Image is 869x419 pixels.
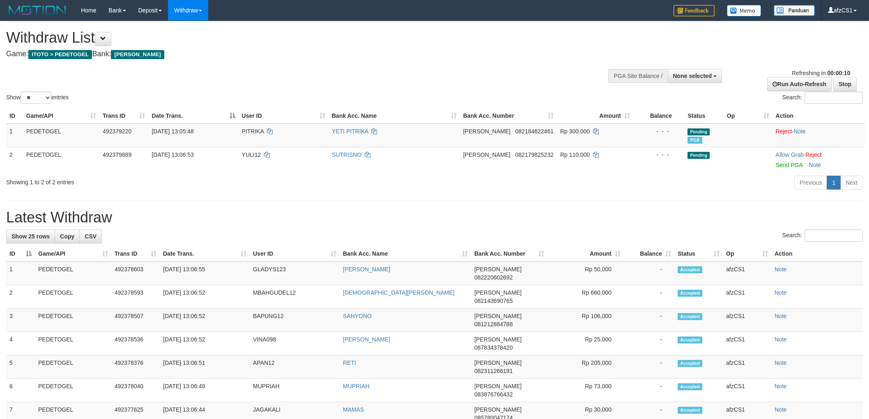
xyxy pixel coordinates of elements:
td: afzCS1 [723,332,771,355]
th: Bank Acc. Number: activate to sort column ascending [460,108,557,124]
span: [PERSON_NAME] [474,289,522,296]
span: Rp 300.000 [560,128,590,135]
td: PEDETOGEL [23,124,99,147]
img: Feedback.jpg [674,5,715,16]
td: GLADYS123 [250,261,340,285]
th: Date Trans.: activate to sort column descending [148,108,238,124]
td: Rp 205,000 [547,355,624,379]
span: Copy 082179825232 to clipboard [515,151,554,158]
a: Run Auto-Refresh [767,77,832,91]
td: PEDETOGEL [35,379,111,402]
span: [PERSON_NAME] [474,359,522,366]
th: Game/API: activate to sort column ascending [23,108,99,124]
td: afzCS1 [723,285,771,309]
th: User ID: activate to sort column ascending [239,108,329,124]
span: Copy [60,233,74,240]
a: [PERSON_NAME] [343,266,390,272]
td: PEDETOGEL [35,309,111,332]
td: MUPRIAH [250,379,340,402]
span: Accepted [678,290,702,297]
span: Accepted [678,313,702,320]
td: afzCS1 [723,261,771,285]
span: [PERSON_NAME] [474,266,522,272]
td: Rp 73,000 [547,379,624,402]
div: PGA Site Balance / [608,69,667,83]
a: Note [775,289,787,296]
td: 492378603 [111,261,160,285]
a: SAHYONO [343,313,372,319]
td: Rp 106,000 [547,309,624,332]
span: Accepted [678,337,702,343]
a: Note [809,162,821,168]
span: [DATE] 13:05:48 [152,128,193,135]
input: Search: [805,229,863,242]
td: 492378507 [111,309,160,332]
a: MAMAS [343,406,364,413]
td: 2 [6,147,23,172]
td: - [624,355,674,379]
span: Refreshing in: [792,70,850,76]
span: · [776,151,805,158]
a: Stop [833,77,857,91]
td: Rp 25,000 [547,332,624,355]
th: Trans ID: activate to sort column ascending [99,108,148,124]
span: Copy 083876766432 to clipboard [474,391,513,398]
th: Bank Acc. Number: activate to sort column ascending [471,246,547,261]
span: 492379220 [103,128,131,135]
td: afzCS1 [723,309,771,332]
label: Search: [782,92,863,104]
span: [PERSON_NAME] [474,406,522,413]
span: Pending [687,128,710,135]
th: Balance: activate to sort column ascending [624,246,674,261]
span: Pending [687,152,710,159]
div: - - - [637,151,681,159]
th: Amount: activate to sort column ascending [547,246,624,261]
td: - [624,261,674,285]
td: PEDETOGEL [23,147,99,172]
td: Rp 50,000 [547,261,624,285]
span: Accepted [678,407,702,414]
td: 4 [6,332,35,355]
span: [PERSON_NAME] [474,313,522,319]
a: YETI PITRIKA [332,128,368,135]
span: Copy 082184622461 to clipboard [515,128,554,135]
span: Rp 110.000 [560,151,590,158]
th: ID [6,108,23,124]
span: [PERSON_NAME] [111,50,164,59]
a: SUTRISNO [332,151,361,158]
span: YULI12 [242,151,261,158]
td: [DATE] 13:06:52 [160,332,250,355]
td: BAPUNG12 [250,309,340,332]
td: - [624,309,674,332]
a: CSV [79,229,102,243]
th: Action [771,246,863,261]
td: 492378040 [111,379,160,402]
td: [DATE] 13:06:52 [160,309,250,332]
th: Trans ID: activate to sort column ascending [111,246,160,261]
a: Note [775,383,787,389]
span: [PERSON_NAME] [474,383,522,389]
th: Date Trans.: activate to sort column ascending [160,246,250,261]
span: Copy 082311266191 to clipboard [474,368,513,374]
span: Copy 087834378420 to clipboard [474,344,513,351]
a: Note [793,128,806,135]
a: 1 [827,176,841,190]
span: None selected [673,73,712,79]
th: ID: activate to sort column descending [6,246,35,261]
a: [DEMOGRAPHIC_DATA][PERSON_NAME] [343,289,455,296]
label: Search: [782,229,863,242]
th: Op: activate to sort column ascending [723,246,771,261]
th: Bank Acc. Name: activate to sort column ascending [329,108,460,124]
td: · [772,147,864,172]
td: 2 [6,285,35,309]
span: PITRIKA [242,128,264,135]
td: APAN12 [250,355,340,379]
td: 3 [6,309,35,332]
a: [PERSON_NAME] [343,336,390,343]
td: 5 [6,355,35,379]
img: MOTION_logo.png [6,4,69,16]
span: Copy 082143690765 to clipboard [474,298,513,304]
th: Bank Acc. Name: activate to sort column ascending [340,246,471,261]
td: PEDETOGEL [35,332,111,355]
td: - [624,332,674,355]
